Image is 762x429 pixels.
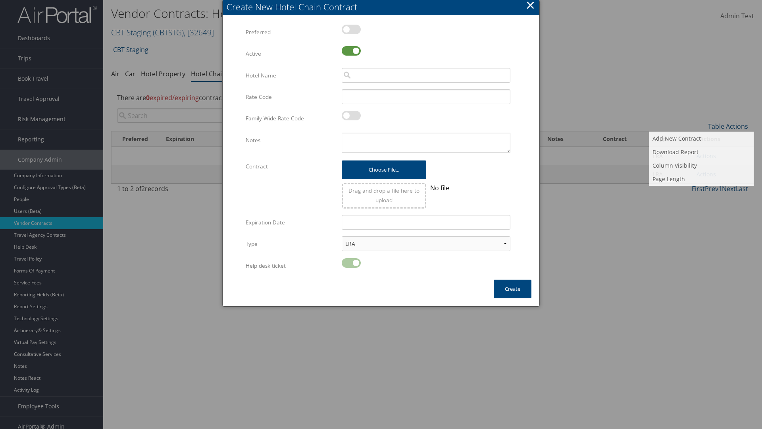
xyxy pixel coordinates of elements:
a: Page Length [649,172,754,186]
a: Download Report [649,145,754,159]
a: Column Visibility [649,159,754,172]
label: Help desk ticket [246,258,336,273]
label: Active [246,46,336,61]
label: Notes [246,133,336,148]
a: Add New Contract [649,132,754,145]
label: Preferred [246,25,336,40]
label: Contract [246,159,336,174]
div: Create New Hotel Chain Contract [227,1,539,13]
label: Hotel Name [246,68,336,83]
label: Type [246,236,336,251]
span: Drag and drop a file here to upload [348,187,419,204]
label: Family Wide Rate Code [246,111,336,126]
span: No file [430,184,449,192]
label: Rate Code [246,89,336,104]
button: Create [494,280,531,298]
label: Expiration Date [246,215,336,230]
